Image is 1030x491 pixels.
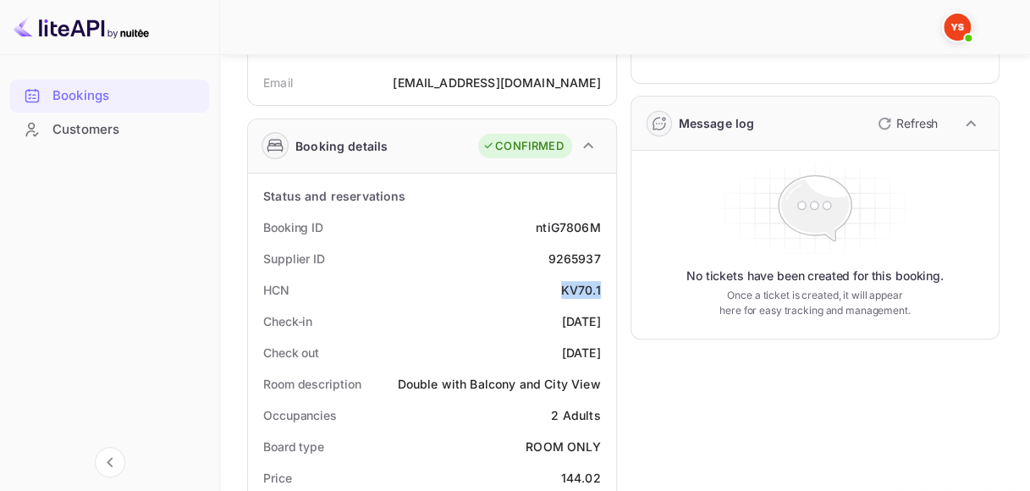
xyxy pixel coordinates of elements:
[561,281,601,299] div: KV70.1
[263,218,323,236] div: Booking ID
[548,250,600,268] div: 9265937
[868,110,945,137] button: Refresh
[10,80,209,111] a: Bookings
[263,281,289,299] div: HCN
[536,218,600,236] div: ntiG7806M
[295,137,388,155] div: Booking details
[398,375,601,393] div: Double with Balcony and City View
[263,469,292,487] div: Price
[679,114,755,132] div: Message log
[944,14,971,41] img: Yandex Support
[10,113,209,145] a: Customers
[562,312,601,330] div: [DATE]
[718,288,912,318] p: Once a ticket is created, it will appear here for easy tracking and management.
[263,312,312,330] div: Check-in
[482,138,563,155] div: CONFIRMED
[562,344,601,361] div: [DATE]
[263,375,361,393] div: Room description
[686,268,944,284] p: No tickets have been created for this booking.
[561,469,601,487] div: 144.02
[10,80,209,113] div: Bookings
[551,406,600,424] div: 2 Adults
[896,114,938,132] p: Refresh
[263,344,319,361] div: Check out
[14,14,149,41] img: LiteAPI logo
[52,120,201,140] div: Customers
[393,74,600,91] div: [EMAIL_ADDRESS][DOMAIN_NAME]
[263,74,293,91] div: Email
[10,113,209,146] div: Customers
[263,406,337,424] div: Occupancies
[52,86,201,106] div: Bookings
[95,447,125,477] button: Collapse navigation
[263,250,325,268] div: Supplier ID
[263,187,405,205] div: Status and reservations
[526,438,600,455] div: ROOM ONLY
[263,438,324,455] div: Board type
